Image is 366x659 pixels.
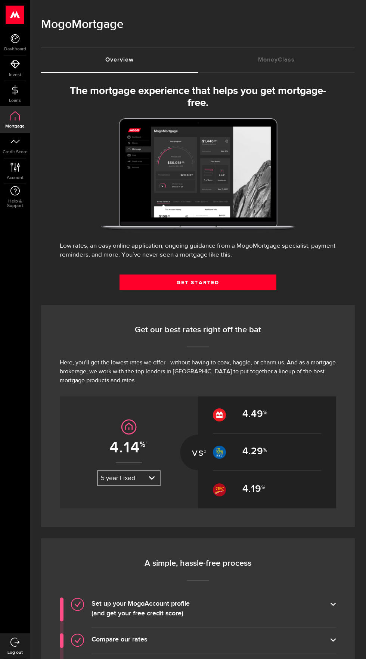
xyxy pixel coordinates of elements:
[146,441,148,445] sup: 1
[67,85,329,109] h3: The mortgage experience that helps you get mortgage-free.
[198,48,355,72] a: MoneyClass
[41,17,72,32] span: Mogo
[213,446,226,459] img: rbc_3x.png
[180,435,216,470] div: vs
[242,410,268,420] div: 4.49
[41,15,355,34] h1: Mortgage
[41,47,355,73] ul: Tabs Navigation
[6,3,28,25] button: Open LiveChat chat widget
[242,485,266,495] div: 4.19
[120,274,276,290] a: Get Started
[213,408,226,421] img: bmo_3x.png
[242,447,268,457] div: 4.29
[213,483,226,496] img: cibc-large.png
[60,358,336,385] p: Here, you'll get the lowest rates we offer—without having to coax, haggle, or charm us. And as a ...
[60,325,336,335] h4: Get our best rates right off the bat
[109,438,146,457] span: 4.14
[60,242,336,260] div: Low rates, an easy online application, ongoing guidance from a MogoMortgage specialist, payment r...
[41,48,198,72] a: Overview
[60,558,336,569] h4: A simple, hassle-free process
